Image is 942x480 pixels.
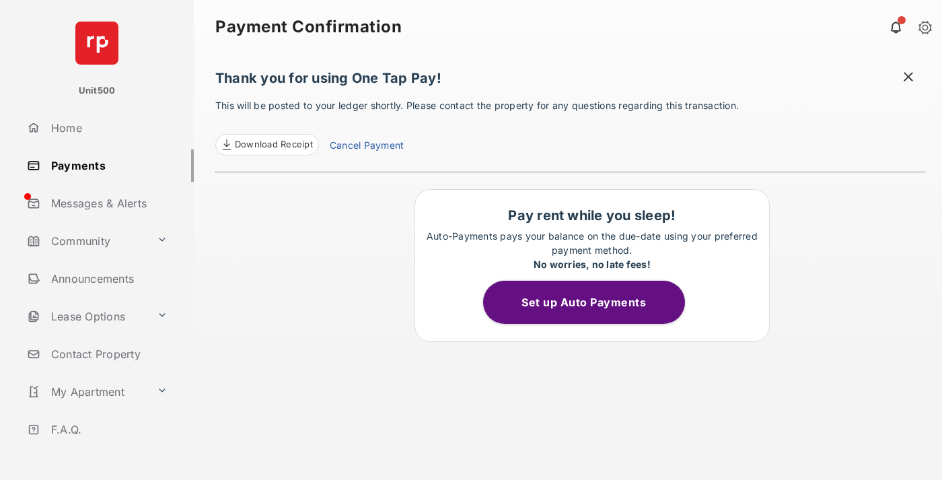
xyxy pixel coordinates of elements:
a: Lease Options [22,300,151,333]
h1: Thank you for using One Tap Pay! [215,70,926,93]
a: Home [22,112,194,144]
p: Auto-Payments pays your balance on the due-date using your preferred payment method. [422,229,762,271]
span: Download Receipt [235,138,313,151]
a: Payments [22,149,194,182]
a: Contact Property [22,338,194,370]
a: Announcements [22,263,194,295]
div: No worries, no late fees! [422,257,762,271]
a: Cancel Payment [330,138,404,156]
a: Community [22,225,151,257]
img: svg+xml;base64,PHN2ZyB4bWxucz0iaHR0cDovL3d3dy53My5vcmcvMjAwMC9zdmciIHdpZHRoPSI2NCIgaGVpZ2h0PSI2NC... [75,22,118,65]
p: This will be posted to your ledger shortly. Please contact the property for any questions regardi... [215,98,926,156]
a: Messages & Alerts [22,187,194,219]
a: Download Receipt [215,134,319,156]
button: Set up Auto Payments [483,281,685,324]
strong: Payment Confirmation [215,19,402,35]
h1: Pay rent while you sleep! [422,207,762,224]
a: Set up Auto Payments [483,296,701,309]
a: My Apartment [22,376,151,408]
a: F.A.Q. [22,413,194,446]
p: Unit500 [79,84,116,98]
